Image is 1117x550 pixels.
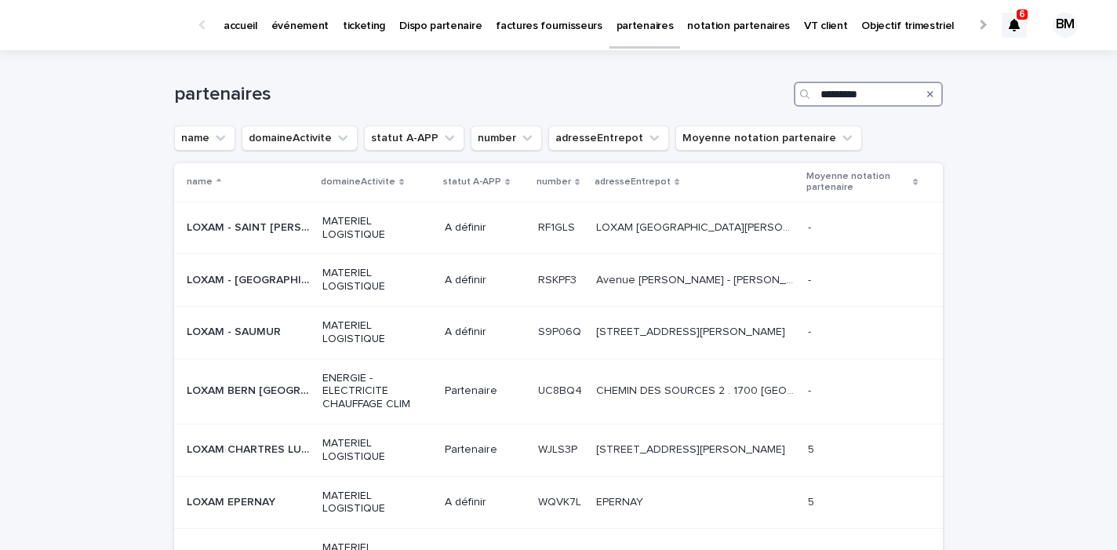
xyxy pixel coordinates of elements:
p: MATERIEL LOGISTIQUE [322,267,432,293]
p: statut A-APP [443,173,501,191]
p: Avenue Antoine Lavoisier - Zi De Laprade - 43700 - Blavozy [596,271,799,287]
p: EPERNAY [596,493,646,509]
p: RF1GLS [538,218,578,235]
h1: partenaires [174,83,788,106]
p: adresseEntrepot [595,173,671,191]
p: number [537,173,571,191]
p: ENERGIE - ELECTRICITE CHAUFFAGE CLIM [322,372,432,411]
p: A définir [445,326,526,339]
p: 6 [1020,9,1025,20]
p: UC8BQ4 [538,381,585,398]
tr: LOXAM - [GEOGRAPHIC_DATA]LOXAM - [GEOGRAPHIC_DATA] MATERIEL LOGISTIQUEA définirRSKPF3RSKPF3 Avenu... [174,254,943,307]
p: domaineActivite [321,173,395,191]
input: Search [794,82,943,107]
p: 48, RUE DE LA ROMPURE 49400 ST LAMBERT DES LEVEES [596,322,788,339]
p: A définir [445,221,526,235]
p: name [187,173,213,191]
p: RSKPF3 [538,271,580,287]
p: WQVK7L [538,493,584,509]
button: domaineActivite [242,126,358,151]
p: - [808,218,814,235]
p: LOXAM - [GEOGRAPHIC_DATA] [187,271,313,287]
img: Ls34BcGeRexTGTNfXpUC [31,9,184,41]
p: - [808,322,814,339]
button: name [174,126,235,151]
div: BM [1053,13,1078,38]
button: statut A-APP [364,126,464,151]
p: LOXAM CHARTRES LUISANT [187,440,313,457]
tr: LOXAM EPERNAYLOXAM EPERNAY MATERIEL LOGISTIQUEA définirWQVK7LWQVK7L EPERNAYEPERNAY 55 [174,476,943,529]
tr: LOXAM BERN [GEOGRAPHIC_DATA]LOXAM BERN [GEOGRAPHIC_DATA] ENERGIE - ELECTRICITE CHAUFFAGE CLIMPart... [174,359,943,424]
p: MATERIEL LOGISTIQUE [322,319,432,346]
tr: LOXAM - SAINT [PERSON_NAME]LOXAM - SAINT [PERSON_NAME] MATERIEL LOGISTIQUEA définirRF1GLSRF1GLS L... [174,202,943,254]
p: S9P06Q [538,322,584,339]
p: WJLS3P [538,440,580,457]
button: adresseEntrepot [548,126,669,151]
p: LOXAM EPERNAY [187,493,278,509]
p: LOXAM SAINT JEAN DE LUZ 14 RUE BELHARRA 64500 ST JEAN DE LUZ FR [596,218,799,235]
p: Partenaire [445,384,526,398]
p: CHEMIN DES SOURCES 2 . 1700 FRIBOURG CH [596,381,799,398]
p: LOXAM - SAINT JEAN DE LUZ [187,218,313,235]
p: - [808,381,814,398]
p: 5 [808,493,817,509]
p: MATERIEL LOGISTIQUE [322,490,432,516]
p: - [808,271,814,287]
tr: LOXAM CHARTRES LUISANTLOXAM CHARTRES LUISANT MATERIEL LOGISTIQUEPartenaireWJLS3PWJLS3P [STREET_AD... [174,424,943,476]
p: Partenaire [445,443,526,457]
div: 6 [1002,13,1027,38]
button: number [471,126,542,151]
tr: LOXAM - SAUMURLOXAM - SAUMUR MATERIEL LOGISTIQUEA définirS9P06QS9P06Q [STREET_ADDRESS][PERSON_NAM... [174,306,943,359]
p: MATERIEL LOGISTIQUE [322,215,432,242]
p: LOXAM BERN FRIBOURG [187,381,313,398]
p: LOXAM - SAUMUR [187,322,284,339]
p: MATERIEL LOGISTIQUE [322,437,432,464]
p: 5 [808,440,817,457]
p: A définir [445,496,526,509]
button: Moyenne notation partenaire [675,126,862,151]
p: Moyenne notation partenaire [806,168,909,197]
p: [STREET_ADDRESS][PERSON_NAME] [596,440,788,457]
p: A définir [445,274,526,287]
